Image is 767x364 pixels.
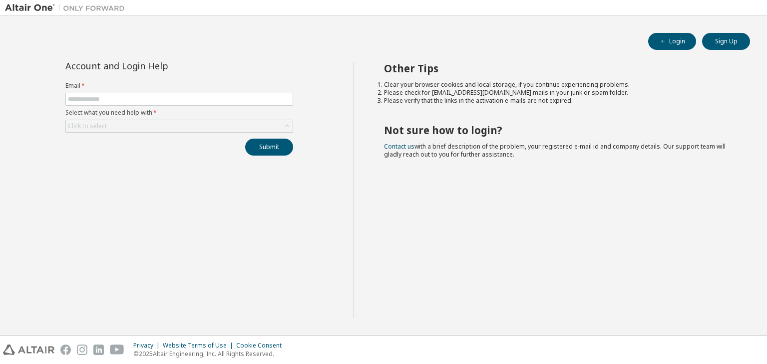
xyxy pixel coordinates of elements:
p: © 2025 Altair Engineering, Inc. All Rights Reserved. [133,350,288,358]
img: Altair One [5,3,130,13]
span: with a brief description of the problem, your registered e-mail id and company details. Our suppo... [384,142,726,159]
button: Login [648,33,696,50]
label: Email [65,82,293,90]
button: Sign Up [702,33,750,50]
img: linkedin.svg [93,345,104,355]
div: Account and Login Help [65,62,248,70]
img: youtube.svg [110,345,124,355]
div: Click to select [66,120,293,132]
h2: Not sure how to login? [384,124,733,137]
div: Click to select [68,122,107,130]
img: altair_logo.svg [3,345,54,355]
div: Website Terms of Use [163,342,236,350]
button: Submit [245,139,293,156]
li: Clear your browser cookies and local storage, if you continue experiencing problems. [384,81,733,89]
li: Please check for [EMAIL_ADDRESS][DOMAIN_NAME] mails in your junk or spam folder. [384,89,733,97]
label: Select what you need help with [65,109,293,117]
h2: Other Tips [384,62,733,75]
div: Privacy [133,342,163,350]
a: Contact us [384,142,414,151]
img: instagram.svg [77,345,87,355]
li: Please verify that the links in the activation e-mails are not expired. [384,97,733,105]
div: Cookie Consent [236,342,288,350]
img: facebook.svg [60,345,71,355]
